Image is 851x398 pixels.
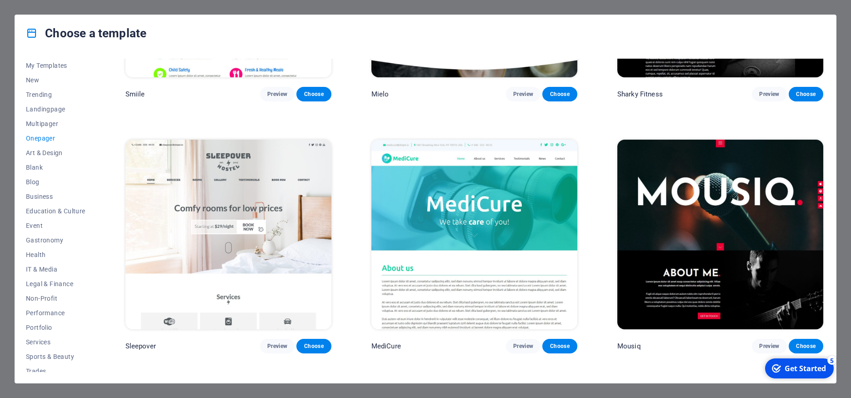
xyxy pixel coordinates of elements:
[542,339,577,353] button: Choose
[26,251,85,258] span: Health
[26,73,85,87] button: New
[267,91,287,98] span: Preview
[752,87,786,101] button: Preview
[260,339,295,353] button: Preview
[759,343,779,350] span: Preview
[26,204,85,218] button: Education & Culture
[26,207,85,215] span: Education & Culture
[26,160,85,175] button: Blank
[617,90,663,99] p: Sharky Fitness
[506,87,541,101] button: Preview
[26,295,85,302] span: Non-Profit
[26,175,85,189] button: Blog
[513,343,533,350] span: Preview
[26,320,85,335] button: Portfolio
[26,364,85,378] button: Trades
[752,339,786,353] button: Preview
[759,91,779,98] span: Preview
[26,353,85,360] span: Sports & Beauty
[26,237,85,244] span: Gastronomy
[26,135,85,142] span: Onepager
[26,233,85,247] button: Gastronomy
[26,164,85,171] span: Blank
[513,91,533,98] span: Preview
[25,9,66,19] div: Get Started
[550,343,570,350] span: Choose
[26,306,85,320] button: Performance
[26,102,85,116] button: Landingpage
[617,140,823,329] img: Mousiq
[789,339,823,353] button: Choose
[542,87,577,101] button: Choose
[796,91,816,98] span: Choose
[26,338,85,346] span: Services
[26,62,85,69] span: My Templates
[26,193,85,200] span: Business
[371,342,401,351] p: MediCure
[260,87,295,101] button: Preview
[26,106,85,113] span: Landingpage
[26,335,85,349] button: Services
[26,324,85,331] span: Portfolio
[26,280,85,287] span: Legal & Finance
[125,140,331,329] img: Sleepover
[26,189,85,204] button: Business
[67,1,76,10] div: 5
[506,339,541,353] button: Preview
[26,247,85,262] button: Health
[296,339,331,353] button: Choose
[26,149,85,156] span: Art & Design
[26,146,85,160] button: Art & Design
[796,343,816,350] span: Choose
[26,368,85,375] span: Trades
[26,309,85,317] span: Performance
[371,90,389,99] p: Mielo
[304,343,324,350] span: Choose
[26,266,85,273] span: IT & Media
[617,342,641,351] p: Mousiq
[267,343,287,350] span: Preview
[26,277,85,291] button: Legal & Finance
[26,131,85,146] button: Onepager
[26,178,85,186] span: Blog
[26,58,85,73] button: My Templates
[296,87,331,101] button: Choose
[26,116,85,131] button: Multipager
[5,4,74,24] div: Get Started 5 items remaining, 0% complete
[125,342,156,351] p: Sleepover
[371,140,577,329] img: MediCure
[26,349,85,364] button: Sports & Beauty
[789,87,823,101] button: Choose
[26,91,85,98] span: Trending
[26,218,85,233] button: Event
[26,76,85,84] span: New
[26,262,85,277] button: IT & Media
[125,90,145,99] p: Smiile
[26,26,146,40] h4: Choose a template
[26,87,85,102] button: Trending
[550,91,570,98] span: Choose
[26,120,85,127] span: Multipager
[26,222,85,229] span: Event
[26,291,85,306] button: Non-Profit
[304,91,324,98] span: Choose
